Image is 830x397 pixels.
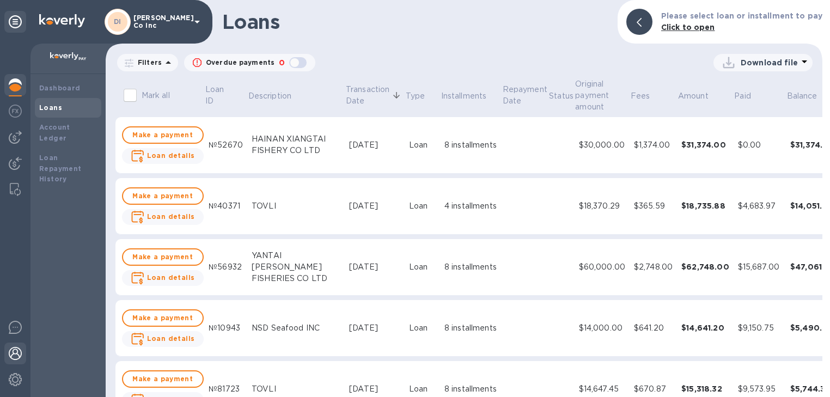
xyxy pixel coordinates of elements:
p: Type [406,90,425,102]
div: №10943 [209,322,243,334]
span: Make a payment [132,190,194,203]
div: $365.59 [634,200,673,212]
p: Amount [678,90,709,102]
div: $15,687.00 [738,261,782,273]
b: Account Ledger [39,123,70,142]
button: Make a payment [122,187,204,205]
span: Type [406,90,440,102]
p: Balance [787,90,817,102]
p: Paid [734,90,751,102]
div: Unpin categories [4,11,26,33]
div: Loan [409,322,436,334]
p: Original payment amount [575,78,614,113]
p: Description [248,90,291,102]
b: Click to open [661,23,715,32]
span: Installments [441,90,501,102]
div: TOVLI [252,383,340,395]
span: Amount [678,90,723,102]
p: Status [549,90,573,102]
div: [DATE] [349,200,400,212]
h1: Loans [222,10,609,33]
span: Make a payment [132,129,194,142]
button: Make a payment [122,309,204,327]
div: YANTAI [PERSON_NAME] FISHERIES CO LTD [252,250,340,284]
span: Make a payment [132,372,194,386]
div: 8 installments [444,261,497,273]
button: Make a payment [122,370,204,388]
div: 8 installments [444,322,497,334]
img: Logo [39,14,85,27]
button: Loan details [122,270,204,286]
div: $1,374.00 [634,139,673,151]
b: Loan details [147,334,195,343]
div: $641.20 [634,322,673,334]
div: 8 installments [444,139,497,151]
div: Loan [409,383,436,395]
p: Overdue payments [206,58,274,68]
div: $0.00 [738,139,782,151]
span: Make a payment [132,312,194,325]
p: Download file [741,57,798,68]
span: Transaction Date [346,84,404,107]
div: $60,000.00 [579,261,625,273]
div: [DATE] [349,139,400,151]
div: №56932 [209,261,243,273]
div: HAINAN XIANGTAI FISHERY CO LTD [252,133,340,156]
img: Foreign exchange [9,105,22,118]
div: TOVLI [252,200,340,212]
p: Installments [441,90,487,102]
button: Overdue payments0 [184,54,315,71]
p: Repayment Date [503,84,547,107]
p: Filters [133,58,162,67]
div: Loan [409,200,436,212]
button: Loan details [122,331,204,347]
div: $4,683.97 [738,200,782,212]
div: [DATE] [349,261,400,273]
div: №52670 [209,139,243,151]
p: 0 [279,57,285,69]
div: $14,641.20 [681,322,729,333]
span: Original payment amount [575,78,628,113]
div: №81723 [209,383,243,395]
b: Loan Repayment History [39,154,82,184]
div: [DATE] [349,322,400,334]
div: $9,150.75 [738,322,782,334]
span: Loan ID [205,84,246,107]
span: Make a payment [132,251,194,264]
b: Loan details [147,273,195,282]
div: $670.87 [634,383,673,395]
span: Paid [734,90,765,102]
div: 4 installments [444,200,497,212]
div: $9,573.95 [738,383,782,395]
p: Fees [631,90,650,102]
div: $18,370.29 [579,200,625,212]
div: Loan [409,261,436,273]
div: $14,000.00 [579,322,625,334]
button: Make a payment [122,126,204,144]
p: Transaction Date [346,84,389,107]
div: $18,735.88 [681,200,729,211]
div: №40371 [209,200,243,212]
button: Loan details [122,148,204,164]
b: Loan details [147,151,195,160]
p: Loan ID [205,84,232,107]
span: Fees [631,90,664,102]
div: Loan [409,139,436,151]
button: Make a payment [122,248,204,266]
div: 8 installments [444,383,497,395]
b: Dashboard [39,84,81,92]
p: Mark all [142,90,170,101]
b: Loans [39,103,62,112]
button: Loan details [122,209,204,225]
span: Description [248,90,306,102]
div: $62,748.00 [681,261,729,272]
p: [PERSON_NAME] Co inc [133,14,188,29]
div: [DATE] [349,383,400,395]
div: $2,748.00 [634,261,673,273]
div: NSD Seafood INC [252,322,340,334]
div: $14,647.45 [579,383,625,395]
b: Please select loan or installment to pay [661,11,822,20]
div: $31,374.00 [681,139,729,150]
